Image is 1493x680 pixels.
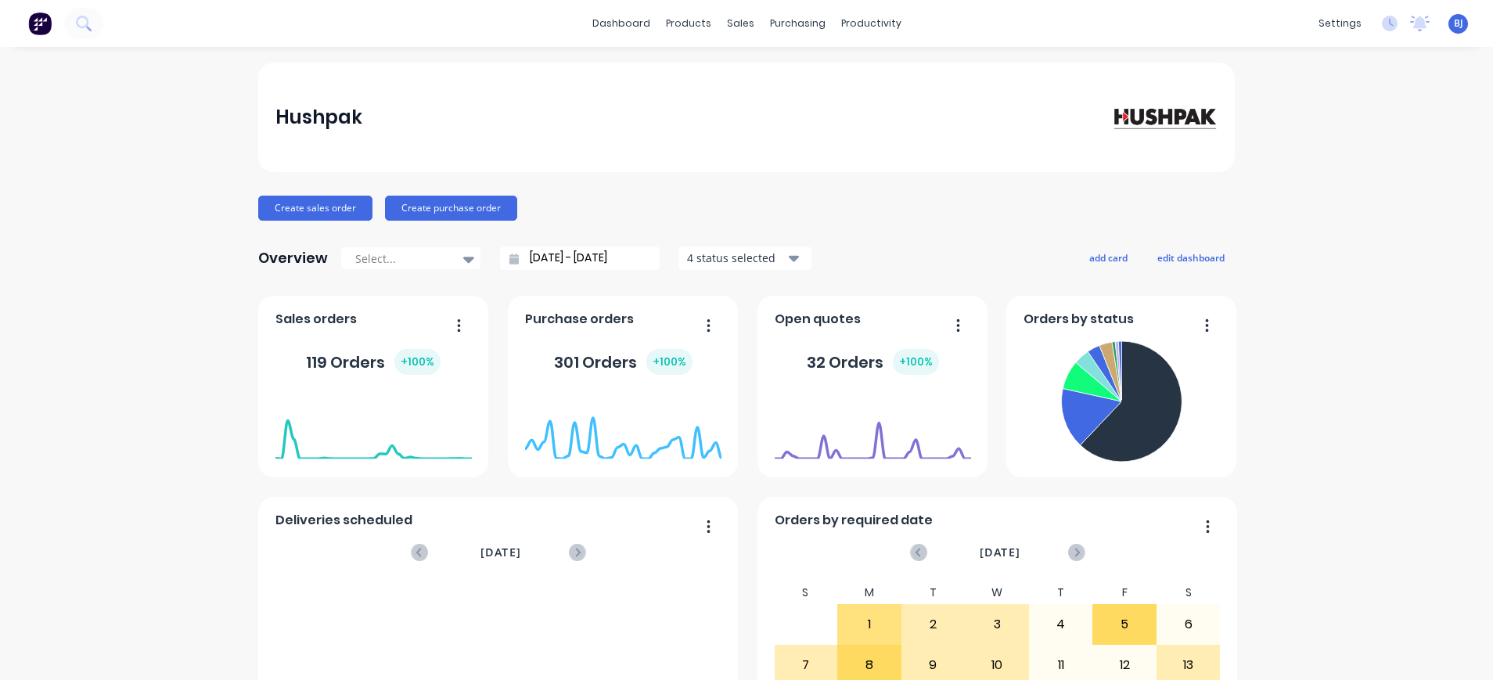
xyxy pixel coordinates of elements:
span: [DATE] [480,544,521,561]
span: Purchase orders [525,310,634,329]
div: F [1092,581,1157,604]
div: Hushpak [275,102,362,133]
a: dashboard [585,12,658,35]
span: Orders by status [1024,310,1134,329]
div: W [965,581,1029,604]
button: edit dashboard [1147,247,1235,268]
span: Open quotes [775,310,861,329]
div: sales [719,12,762,35]
div: 4 status selected [687,250,786,266]
div: 1 [838,605,901,644]
div: T [1029,581,1093,604]
div: + 100 % [646,349,693,375]
div: 32 Orders [807,349,939,375]
div: 6 [1157,605,1220,644]
div: 5 [1093,605,1156,644]
span: [DATE] [980,544,1020,561]
div: + 100 % [893,349,939,375]
img: Hushpak [1108,103,1218,131]
div: S [774,581,838,604]
span: Deliveries scheduled [275,511,412,530]
div: 4 [1030,605,1092,644]
div: + 100 % [394,349,441,375]
div: M [837,581,901,604]
button: Create purchase order [385,196,517,221]
span: Sales orders [275,310,357,329]
button: add card [1079,247,1138,268]
button: 4 status selected [678,246,811,270]
div: 3 [966,605,1028,644]
div: settings [1311,12,1369,35]
div: 2 [902,605,965,644]
div: T [901,581,966,604]
div: S [1157,581,1221,604]
div: Overview [258,243,328,274]
div: purchasing [762,12,833,35]
img: Factory [28,12,52,35]
div: 301 Orders [554,349,693,375]
div: 119 Orders [306,349,441,375]
button: Create sales order [258,196,372,221]
div: productivity [833,12,909,35]
div: products [658,12,719,35]
span: BJ [1454,16,1463,31]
